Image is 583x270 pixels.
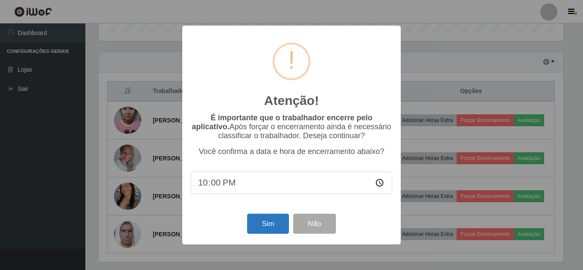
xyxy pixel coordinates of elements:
p: Você confirma a data e hora de encerramento abaixo? [191,147,392,156]
b: É importante que o trabalhador encerre pelo aplicativo. [192,113,372,131]
h2: Atenção! [264,93,319,108]
button: Não [293,214,335,234]
p: Após forçar o encerramento ainda é necessário classificar o trabalhador. Deseja continuar? [191,113,392,140]
button: Sim [247,214,289,234]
